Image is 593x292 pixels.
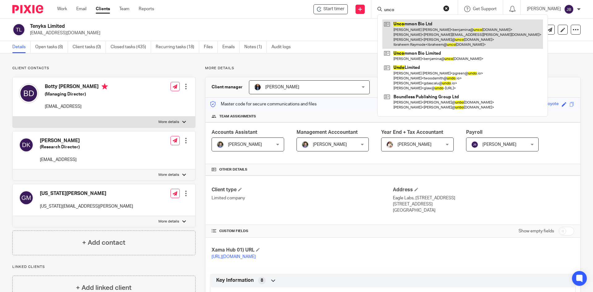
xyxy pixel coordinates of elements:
[205,66,581,71] p: More details
[393,201,574,207] p: [STREET_ADDRESS]
[45,83,108,91] h4: Botty [PERSON_NAME]
[473,7,497,11] span: Get Support
[40,144,80,150] h5: (Research Director)
[384,7,439,13] input: Search
[212,130,257,135] span: Accounts Assistant
[296,130,358,135] span: Management Acccountant
[216,277,254,284] span: Key Information
[204,41,218,53] a: Files
[212,229,393,234] h4: CUSTOM FIELDS
[244,41,267,53] a: Notes (1)
[210,101,317,107] p: Master code for secure communications and files
[393,207,574,214] p: [GEOGRAPHIC_DATA]
[271,41,295,53] a: Audit logs
[393,187,574,193] h4: Address
[397,142,431,147] span: [PERSON_NAME]
[313,142,347,147] span: [PERSON_NAME]
[19,83,39,103] img: svg%3E
[12,66,196,71] p: Client contacts
[12,264,196,269] p: Linked clients
[313,4,348,14] div: Tenyks Limited
[381,130,443,135] span: Year End + Tax Accountant
[527,6,561,12] p: [PERSON_NAME]
[443,5,449,11] button: Clear
[323,6,344,12] span: Start timer
[19,190,34,205] img: svg%3E
[30,23,403,30] h2: Tenyks Limited
[228,142,262,147] span: [PERSON_NAME]
[12,41,31,53] a: Details
[265,85,299,89] span: [PERSON_NAME]
[40,203,133,209] p: [US_STATE][EMAIL_ADDRESS][PERSON_NAME]
[45,104,108,110] p: [EMAIL_ADDRESS]
[386,141,393,148] img: Kayleigh%20Henson.jpeg
[30,30,497,36] p: [EMAIL_ADDRESS][DOMAIN_NAME]
[76,6,86,12] a: Email
[119,6,129,12] a: Team
[73,41,106,53] a: Client tasks (0)
[12,23,25,36] img: svg%3E
[301,141,309,148] img: 1530183611242%20(1).jpg
[139,6,154,12] a: Reports
[40,138,80,144] h4: [PERSON_NAME]
[158,120,179,125] p: More details
[564,4,574,14] img: svg%3E
[219,167,247,172] span: Other details
[212,84,243,90] h3: Client manager
[519,228,554,234] label: Show empty fields
[222,41,240,53] a: Emails
[19,138,34,152] img: svg%3E
[212,255,256,259] a: [URL][DOMAIN_NAME]
[219,114,256,119] span: Team assignments
[40,157,80,163] p: [EMAIL_ADDRESS]
[35,41,68,53] a: Open tasks (8)
[82,238,125,248] h4: + Add contact
[57,6,67,12] a: Work
[102,83,108,90] i: Primary
[217,141,224,148] img: 1530183611242%20(1).jpg
[393,195,574,201] p: Eagle Labs, [STREET_ADDRESS]
[212,195,393,201] p: Limited company
[254,83,261,91] img: martin-hickman.jpg
[40,190,133,197] h4: [US_STATE][PERSON_NAME]
[482,142,516,147] span: [PERSON_NAME]
[96,6,110,12] a: Clients
[471,141,478,148] img: svg%3E
[212,187,393,193] h4: Client type
[212,247,393,253] h4: Xama Hub 01) URL
[111,41,151,53] a: Closed tasks (435)
[12,5,43,13] img: Pixie
[45,91,108,97] h5: (Managing Director)
[158,219,179,224] p: More details
[261,277,263,284] span: 8
[156,41,199,53] a: Recurring tasks (18)
[466,130,482,135] span: Payroll
[158,172,179,177] p: More details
